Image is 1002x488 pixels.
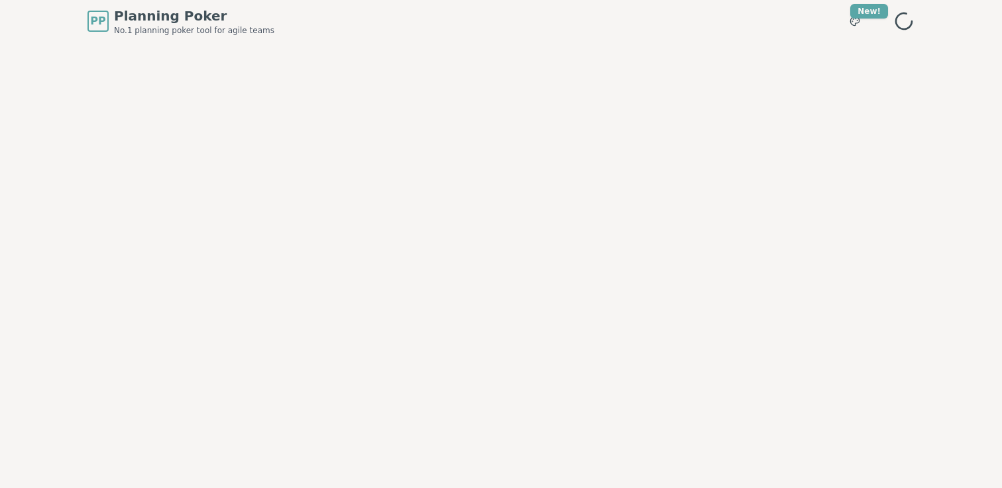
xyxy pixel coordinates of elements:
span: No.1 planning poker tool for agile teams [114,25,274,36]
span: PP [90,13,105,29]
div: New! [850,4,888,19]
button: New! [843,9,867,33]
span: Planning Poker [114,7,274,25]
a: PPPlanning PokerNo.1 planning poker tool for agile teams [87,7,274,36]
